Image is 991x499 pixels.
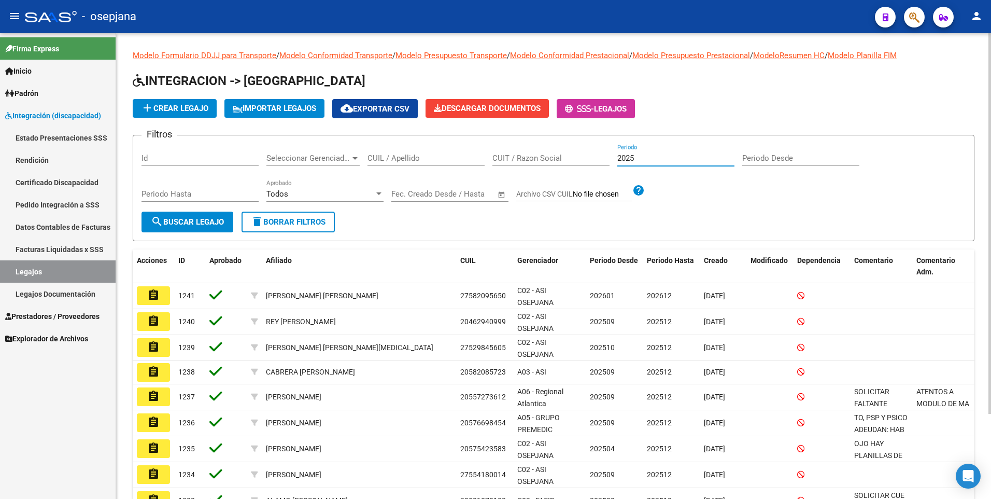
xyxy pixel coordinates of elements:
span: [DATE] [704,470,725,479]
span: 1240 [178,317,195,326]
span: 202512 [647,317,672,326]
mat-icon: assignment [147,341,160,353]
span: Archivo CSV CUIL [516,190,573,198]
span: 1236 [178,419,195,427]
a: ModeloResumen HC [753,51,825,60]
span: 1239 [178,343,195,352]
span: ID [178,256,185,265]
a: Modelo Conformidad Transporte [279,51,392,60]
datatable-header-cell: Comentario Adm. [912,249,974,284]
span: 27554180014 [460,470,506,479]
mat-icon: assignment [147,468,160,480]
span: A03 - ASI [517,368,546,376]
span: TO, PSP Y PSICO ADEUDAN: HAB DE CONSULTORIO + MAT PROV + POLIZA [854,413,908,481]
span: Descargar Documentos [434,104,541,113]
datatable-header-cell: Comentario [850,249,912,284]
span: 202509 [590,393,615,401]
span: C02 - ASI OSEPJANA [517,286,554,307]
a: Modelo Presupuesto Prestacional [632,51,750,60]
span: Prestadores / Proveedores [5,311,100,322]
span: 1235 [178,445,195,453]
span: Dependencia [797,256,841,265]
div: Open Intercom Messenger [956,464,981,489]
span: Todos [266,189,288,199]
mat-icon: assignment [147,289,160,301]
a: Modelo Planilla FIM [828,51,897,60]
a: Modelo Presupuesto Transporte [395,51,507,60]
span: Firma Express [5,43,59,54]
span: 202512 [647,343,672,352]
span: A05 - GRUPO PREMEDIC [517,413,560,434]
span: 27529845605 [460,343,506,352]
button: Buscar Legajo [141,212,233,232]
span: CUIL [460,256,476,265]
span: 202509 [590,368,615,376]
input: Archivo CSV CUIL [573,190,632,199]
span: - [565,104,594,114]
span: 27582095650 [460,292,506,300]
span: Comentario [854,256,893,265]
span: Buscar Legajo [151,217,224,227]
mat-icon: assignment [147,315,160,327]
span: Seleccionar Gerenciador [266,154,350,163]
button: Exportar CSV [332,99,418,118]
span: SOLICITAR FALTANTE [854,387,889,408]
datatable-header-cell: Afiliado [262,249,456,284]
div: [PERSON_NAME] [266,443,321,455]
input: Fecha inicio [391,189,433,199]
datatable-header-cell: CUIL [456,249,513,284]
span: Comentario Adm. [916,256,955,276]
span: 202510 [590,343,615,352]
span: [DATE] [704,445,725,453]
span: 202504 [590,445,615,453]
span: 202512 [647,445,672,453]
span: C02 - ASI OSEPJANA [517,465,554,486]
div: [PERSON_NAME] [266,469,321,481]
datatable-header-cell: Acciones [133,249,174,284]
mat-icon: assignment [147,390,160,403]
datatable-header-cell: Modificado [746,249,793,284]
button: Borrar Filtros [242,212,335,232]
span: 202509 [590,419,615,427]
span: 20557273612 [460,393,506,401]
mat-icon: assignment [147,442,160,454]
span: 1234 [178,470,195,479]
span: 1237 [178,393,195,401]
div: [PERSON_NAME] [PERSON_NAME][MEDICAL_DATA] [266,342,433,354]
span: C02 - ASI OSEPJANA [517,439,554,460]
mat-icon: delete [251,215,263,228]
datatable-header-cell: Aprobado [205,249,247,284]
a: Modelo Conformidad Prestacional [510,51,629,60]
span: Exportar CSV [341,104,409,114]
span: 20575423583 [460,445,506,453]
div: [PERSON_NAME] [266,391,321,403]
input: Fecha fin [443,189,493,199]
mat-icon: add [141,102,153,114]
button: IMPORTAR LEGAJOS [224,99,324,118]
span: Periodo Hasta [647,256,694,265]
datatable-header-cell: Dependencia [793,249,850,284]
span: C02 - ASI OSEPJANA [517,312,554,332]
span: OJO HAY PLANILLAS DE DE OTRA OBRA SOCIAL (OSCEARA) [854,439,904,495]
span: [DATE] [704,419,725,427]
span: Periodo Desde [590,256,638,265]
span: [DATE] [704,368,725,376]
datatable-header-cell: Periodo Hasta [643,249,700,284]
span: C02 - ASI OSEPJANA [517,338,554,358]
span: 202612 [647,292,672,300]
span: 202512 [647,470,672,479]
a: Modelo Formulario DDJJ para Transporte [133,51,276,60]
span: [DATE] [704,393,725,401]
span: 1238 [178,368,195,376]
span: Acciones [137,256,167,265]
span: INTEGRACION -> [GEOGRAPHIC_DATA] [133,74,365,88]
button: Open calendar [496,189,508,201]
datatable-header-cell: Creado [700,249,746,284]
button: Descargar Documentos [426,99,549,118]
span: Integración (discapacidad) [5,110,101,121]
button: Crear Legajo [133,99,217,118]
span: Aprobado [209,256,242,265]
span: 1241 [178,292,195,300]
span: A06 - Regional Atlantica [517,387,563,408]
datatable-header-cell: Periodo Desde [586,249,643,284]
